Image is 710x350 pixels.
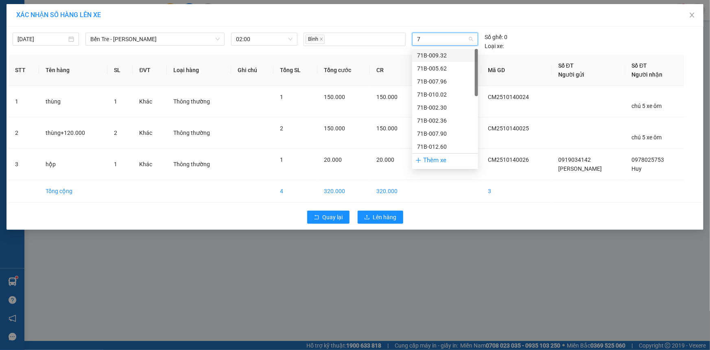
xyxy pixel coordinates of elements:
[485,33,503,42] span: Số ghế:
[324,125,345,132] span: 150.000
[133,55,166,86] th: ĐVT
[324,94,345,100] span: 150.000
[412,140,478,153] div: 71B-012.60
[215,37,220,42] span: down
[417,116,473,125] div: 71B-002.36
[488,94,529,100] span: CM2510140024
[236,33,293,45] span: 02:00
[6,40,73,50] div: 150.000
[39,86,107,117] td: thùng
[107,55,133,86] th: SL
[273,180,317,203] td: 4
[412,49,478,62] div: 71B-009.32
[39,149,107,180] td: hộp
[370,180,414,203] td: 320.000
[481,55,552,86] th: Mã GD
[632,103,662,109] span: chú 5 xe ôm
[167,55,232,86] th: Loại hàng
[376,156,394,163] span: 20.000
[6,41,19,49] span: CR :
[417,129,473,138] div: 71B-007.90
[167,117,232,149] td: Thông thường
[412,153,478,167] div: Thêm xe
[632,71,663,78] span: Người nhận
[417,77,473,86] div: 71B-007.96
[417,103,473,112] div: 71B-002.30
[415,157,422,163] span: plus
[114,98,117,105] span: 1
[485,33,507,42] div: 0
[632,165,642,172] span: Huy
[319,37,323,41] span: close
[324,156,342,163] span: 20.000
[681,4,703,27] button: Close
[412,75,478,88] div: 71B-007.96
[114,130,117,136] span: 2
[364,214,370,221] span: upload
[417,90,473,99] div: 71B-010.02
[9,149,39,180] td: 3
[412,88,478,101] div: 71B-010.02
[133,149,166,180] td: Khác
[558,62,574,69] span: Số ĐT
[632,62,647,69] span: Số ĐT
[412,101,478,114] div: 71B-002.30
[280,94,283,100] span: 1
[370,55,414,86] th: CR
[167,86,232,117] td: Thông thường
[78,7,160,25] div: [GEOGRAPHIC_DATA]
[632,134,662,141] span: chú 5 xe ôm
[273,55,317,86] th: Tổng SL
[412,62,478,75] div: 71B-005.62
[7,8,20,16] span: Gửi:
[373,213,397,222] span: Lên hàng
[167,149,232,180] td: Thông thường
[558,156,591,163] span: 0919034142
[9,117,39,149] td: 2
[488,125,529,132] span: CM2510140025
[376,125,398,132] span: 150.000
[280,125,283,132] span: 2
[317,55,370,86] th: Tổng cước
[78,25,160,35] div: chú 5 xe ôm
[39,55,107,86] th: Tên hàng
[412,114,478,127] div: 71B-002.36
[17,35,67,44] input: 15/10/2025
[9,55,39,86] th: STT
[488,156,529,163] span: CM2510140026
[133,86,166,117] td: Khác
[39,117,107,149] td: thùng+120.000
[481,180,552,203] td: 3
[417,51,473,60] div: 71B-009.32
[120,54,131,65] span: SL
[7,55,160,65] div: Tên hàng: thùng+120.000 ( : 2 )
[133,117,166,149] td: Khác
[280,156,283,163] span: 1
[114,161,117,167] span: 1
[558,71,584,78] span: Người gửi
[485,42,504,51] span: Loại xe:
[358,211,403,224] button: uploadLên hàng
[306,35,325,44] span: Bình
[417,64,473,73] div: 71B-005.62
[317,180,370,203] td: 320.000
[314,214,319,221] span: rollback
[90,33,220,45] span: Bến Tre - Hồ Chí Minh
[16,11,101,19] span: XÁC NHẬN SỐ HÀNG LÊN XE
[231,55,273,86] th: Ghi chú
[689,12,695,18] span: close
[323,213,343,222] span: Quay lại
[78,7,97,15] span: Nhận:
[558,165,602,172] span: [PERSON_NAME]
[376,94,398,100] span: 150.000
[632,156,664,163] span: 0978025753
[9,86,39,117] td: 1
[39,180,107,203] td: Tổng cộng
[417,142,473,151] div: 71B-012.60
[307,211,350,224] button: rollbackQuay lại
[412,127,478,140] div: 71B-007.90
[7,7,72,17] div: Cái Mơn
